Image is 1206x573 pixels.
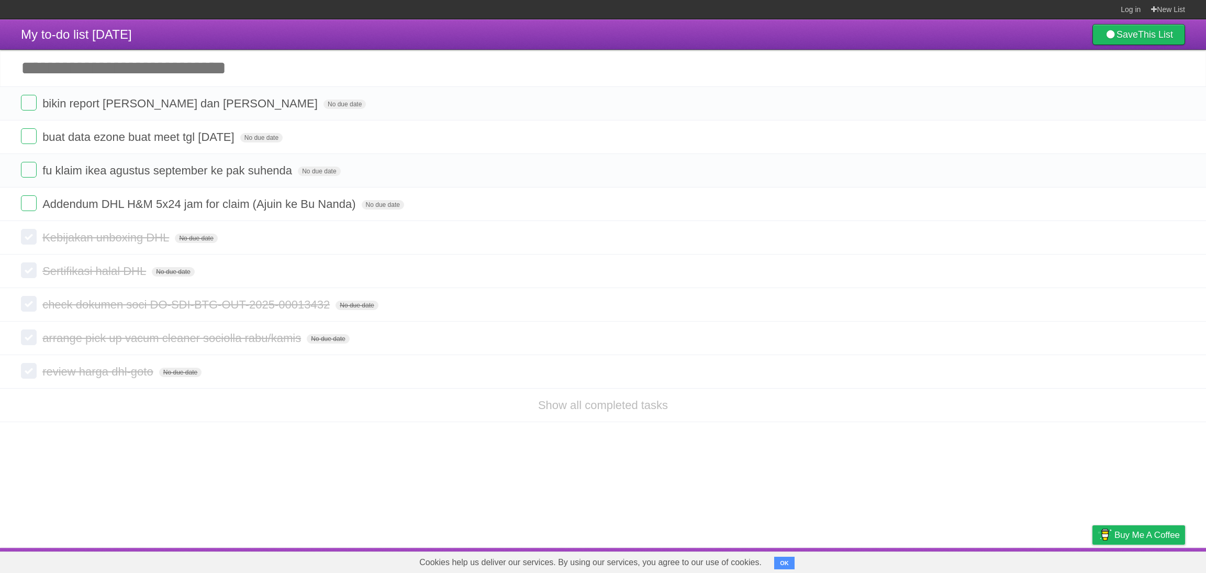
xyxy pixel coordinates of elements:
label: Done [21,95,37,111]
label: Done [21,162,37,178]
span: No due date [152,267,194,277]
a: SaveThis List [1092,24,1185,45]
span: No due date [175,234,217,243]
span: My to-do list [DATE] [21,27,132,41]
a: Suggest a feature [1119,550,1185,570]
a: Terms [1043,550,1066,570]
span: Kebijakan unboxing DHL [42,231,172,244]
span: review harga dhl-goto [42,365,156,378]
span: buat data ezone buat meet tgl [DATE] [42,130,237,144]
label: Done [21,195,37,211]
span: No due date [336,301,378,310]
span: Cookies help us deliver our services. By using our services, you agree to our use of cookies. [409,552,772,573]
span: Addendum DHL H&M 5x24 jam for claim (Ajuin ke Bu Nanda) [42,197,358,211]
a: Buy me a coffee [1092,525,1185,545]
label: Done [21,128,37,144]
label: Done [21,329,37,345]
span: fu klaim ikea agustus september ke pak suhenda [42,164,295,177]
span: No due date [298,167,340,176]
a: Show all completed tasks [538,399,668,412]
span: arrange pick up vacum cleaner sociolla rabu/kamis [42,332,304,345]
label: Done [21,363,37,379]
a: About [953,550,975,570]
span: No due date [362,200,404,210]
span: No due date [323,100,366,109]
img: Buy me a coffee [1098,526,1112,544]
label: Done [21,262,37,278]
b: This List [1138,29,1173,40]
a: Privacy [1079,550,1106,570]
label: Done [21,296,37,312]
a: Developers [988,550,1030,570]
span: Sertifikasi halal DHL [42,265,149,278]
span: Buy me a coffee [1114,526,1180,544]
label: Done [21,229,37,245]
span: No due date [159,368,202,377]
span: No due date [240,133,283,142]
button: OK [774,557,795,569]
span: bikin report [PERSON_NAME] dan [PERSON_NAME] [42,97,320,110]
span: No due date [307,334,349,344]
span: check dokumen soci DO-SDI-BTG-OUT-2025-00013432 [42,298,332,311]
